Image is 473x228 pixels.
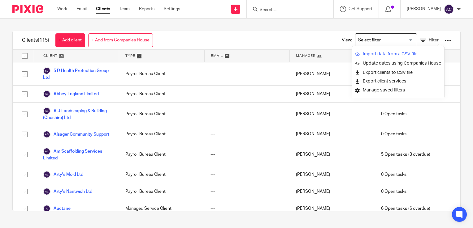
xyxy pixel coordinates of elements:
[43,148,113,161] a: Am Scaffolding Services Limited
[119,166,205,183] div: Payroll Bureau Client
[43,171,50,178] img: svg%3E
[355,49,441,59] a: Import data from a CSV file
[119,126,205,143] div: Payroll Bureau Client
[119,143,205,166] div: Payroll Bureau Client
[381,151,407,158] span: 5 Open tasks
[290,143,375,166] div: [PERSON_NAME]
[204,86,290,102] div: ---
[43,188,92,195] a: Arty's Nantwich Ltd
[139,6,154,12] a: Reports
[381,188,406,195] span: 0 Open tasks
[43,67,50,74] img: svg%3E
[43,90,50,98] img: svg%3E
[381,205,407,212] span: 6 Open tasks
[119,103,205,125] div: Payroll Bureau Client
[43,188,50,195] img: svg%3E
[43,131,109,138] a: Alsager Community Support
[259,7,315,13] input: Search
[355,68,441,77] a: Export clients to CSV file
[290,166,375,183] div: [PERSON_NAME]
[355,33,417,47] div: Search for option
[164,6,180,12] a: Settings
[332,31,451,49] div: View:
[119,62,205,85] div: Payroll Bureau Client
[43,148,50,155] img: svg%3E
[88,33,153,47] a: + Add from Companies House
[55,33,85,47] a: + Add client
[355,59,441,68] a: Update dates using Companies House
[429,38,439,42] span: Filter
[381,171,406,178] span: 0 Open tasks
[290,86,375,102] div: [PERSON_NAME]
[43,205,71,212] a: Auctane
[125,53,135,58] span: Type
[211,53,223,58] span: Email
[38,38,49,43] span: (115)
[290,126,375,143] div: [PERSON_NAME]
[119,200,205,217] div: Managed Service Client
[43,53,58,58] span: Client
[204,200,290,217] div: ---
[349,7,372,11] span: Get Support
[381,151,430,158] span: (3 overdue)
[407,6,441,12] p: [PERSON_NAME]
[296,53,315,58] span: Manager
[12,5,43,13] img: Pixie
[444,4,454,14] img: svg%3E
[43,205,50,212] img: svg%3E
[19,50,31,62] input: Select all
[119,86,205,102] div: Payroll Bureau Client
[119,6,130,12] a: Team
[290,62,375,85] div: [PERSON_NAME]
[43,67,113,81] a: 5 D Health Protection Group Ltd
[57,6,67,12] a: Work
[290,103,375,125] div: [PERSON_NAME]
[204,183,290,200] div: ---
[43,107,113,121] a: A J Landscaping & Building (Cheshire) Ltd
[356,35,413,46] input: Search for option
[204,62,290,85] div: ---
[204,166,290,183] div: ---
[204,126,290,143] div: ---
[290,200,375,217] div: [PERSON_NAME]
[381,131,406,137] span: 0 Open tasks
[355,86,441,95] a: Manage saved filters
[43,90,99,98] a: Abbey England Limited
[76,6,87,12] a: Email
[204,103,290,125] div: ---
[43,131,50,138] img: svg%3E
[381,205,430,212] span: (6 overdue)
[96,6,110,12] a: Clients
[381,111,406,117] span: 0 Open tasks
[43,171,83,178] a: Arty's Mold Ltd
[43,107,50,115] img: svg%3E
[355,77,406,86] button: Export client services
[119,183,205,200] div: Payroll Bureau Client
[204,143,290,166] div: ---
[22,37,49,44] h1: Clients
[290,183,375,200] div: [PERSON_NAME]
